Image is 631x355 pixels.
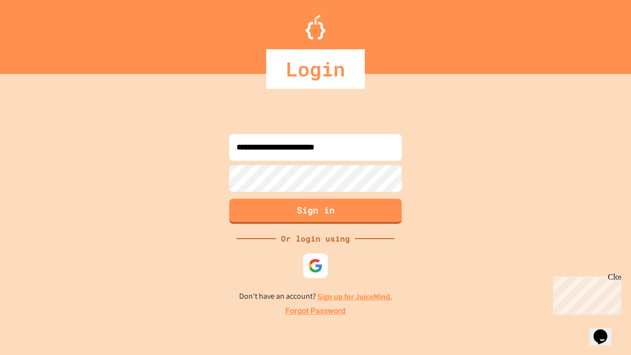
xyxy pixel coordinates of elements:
button: Sign in [229,199,402,224]
a: Forgot Password [285,305,346,317]
div: Or login using [276,233,355,245]
iframe: chat widget [590,316,621,345]
iframe: chat widget [549,273,621,315]
a: Sign up for JuiceMind. [317,291,392,302]
img: Logo.svg [306,15,325,39]
div: Chat with us now!Close [4,4,68,63]
p: Don't have an account? [239,290,392,303]
img: google-icon.svg [308,258,323,273]
div: Login [266,49,365,89]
